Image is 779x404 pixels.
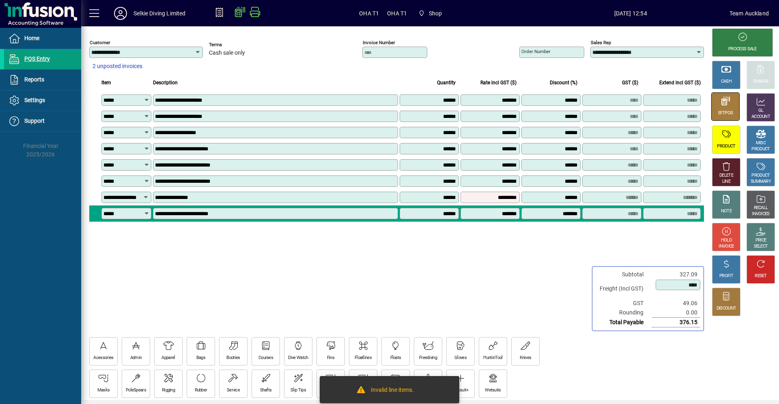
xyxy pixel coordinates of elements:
span: Support [24,118,45,124]
div: Team Auckland [730,7,769,20]
div: PROFIT [719,273,733,279]
div: Wetsuits [485,387,501,393]
div: DISCOUNT [717,306,736,312]
div: INVOICES [752,211,769,217]
td: Rounding [596,308,652,318]
div: Bags [196,355,205,361]
div: PoleSpears [126,387,146,393]
div: Masks [97,387,110,393]
button: 2 unposted invoices [89,59,146,74]
mat-label: Customer [90,40,110,45]
div: Rigging [162,387,175,393]
div: Booties [226,355,240,361]
div: Floats [390,355,401,361]
div: Slip Tips [291,387,306,393]
span: Extend incl GST ($) [659,78,701,87]
div: HOLD [721,237,732,244]
div: Dive Watch [288,355,308,361]
a: Home [4,28,81,49]
span: Description [153,78,178,87]
td: Total Payable [596,318,652,327]
td: 327.09 [652,270,700,279]
span: POS Entry [24,56,50,62]
td: 376.15 [652,318,700,327]
div: NOTE [721,208,732,214]
span: 2 unposted invoices [93,62,142,71]
div: EFTPOS [718,110,733,116]
div: PRODUCT [751,173,770,179]
div: PROCESS SALE [728,46,757,52]
a: Reports [4,70,81,90]
div: HuntinTool [483,355,502,361]
a: Support [4,111,81,131]
span: OHA T1 [359,7,379,20]
mat-label: Sales rep [591,40,611,45]
span: [DATE] 12:54 [532,7,730,20]
div: Rubber [195,387,207,393]
div: Freediving [419,355,437,361]
div: SUMMARY [751,179,771,185]
div: Shafts [260,387,272,393]
div: Fins [327,355,334,361]
td: GST [596,299,652,308]
div: MISC [756,140,766,146]
td: 49.06 [652,299,700,308]
div: DELETE [719,173,733,179]
div: Courses [258,355,273,361]
div: GL [758,108,764,114]
mat-label: Invoice number [363,40,395,45]
div: Knives [520,355,532,361]
div: Wetsuit+ [452,387,468,393]
div: Invalid line items. [371,386,414,395]
span: Shop [429,7,442,20]
div: Service [227,387,240,393]
div: Gloves [454,355,467,361]
div: CASH [721,79,732,85]
span: Item [101,78,111,87]
span: Quantity [437,78,456,87]
div: RESET [755,273,767,279]
span: Terms [209,42,258,47]
div: LINE [722,179,730,185]
span: Reports [24,76,44,83]
span: Shop [415,6,445,21]
div: Acessories [93,355,113,361]
div: Selkie Diving Limited [133,7,186,20]
div: INVOICE [719,244,734,250]
td: Subtotal [596,270,652,279]
div: Admin [130,355,142,361]
div: Floatlines [355,355,372,361]
div: RECALL [754,205,768,211]
span: Rate incl GST ($) [480,78,516,87]
div: SELECT [754,244,768,250]
div: PRICE [755,237,766,244]
span: GST ($) [622,78,638,87]
span: OHA T1 [387,7,407,20]
button: Profile [108,6,133,21]
div: ACCOUNT [751,114,770,120]
span: Home [24,35,39,41]
mat-label: Order number [521,49,551,54]
a: Settings [4,90,81,111]
span: Settings [24,97,45,103]
div: CHARGE [753,79,769,85]
td: Freight (Incl GST) [596,279,652,299]
div: Apparel [161,355,175,361]
div: PRODUCT [751,146,770,152]
span: Cash sale only [209,50,245,56]
div: PRODUCT [717,143,735,150]
td: 0.00 [652,308,700,318]
span: Discount (%) [550,78,577,87]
